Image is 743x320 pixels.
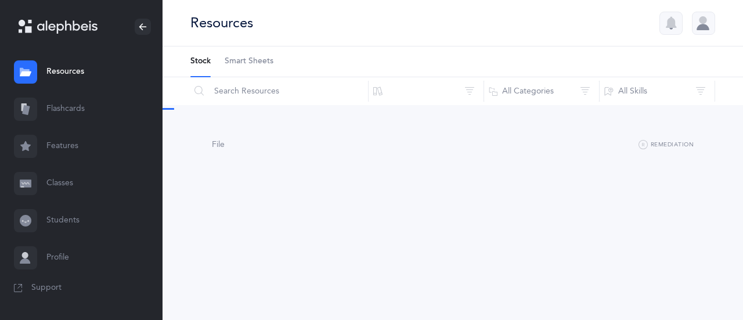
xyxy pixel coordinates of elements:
span: Support [31,282,62,294]
input: Search Resources [190,77,369,105]
button: All Skills [599,77,715,105]
button: Remediation [639,138,694,152]
span: Smart Sheets [225,56,273,67]
button: All Categories [484,77,600,105]
span: File [212,140,225,149]
div: Resources [190,13,253,33]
